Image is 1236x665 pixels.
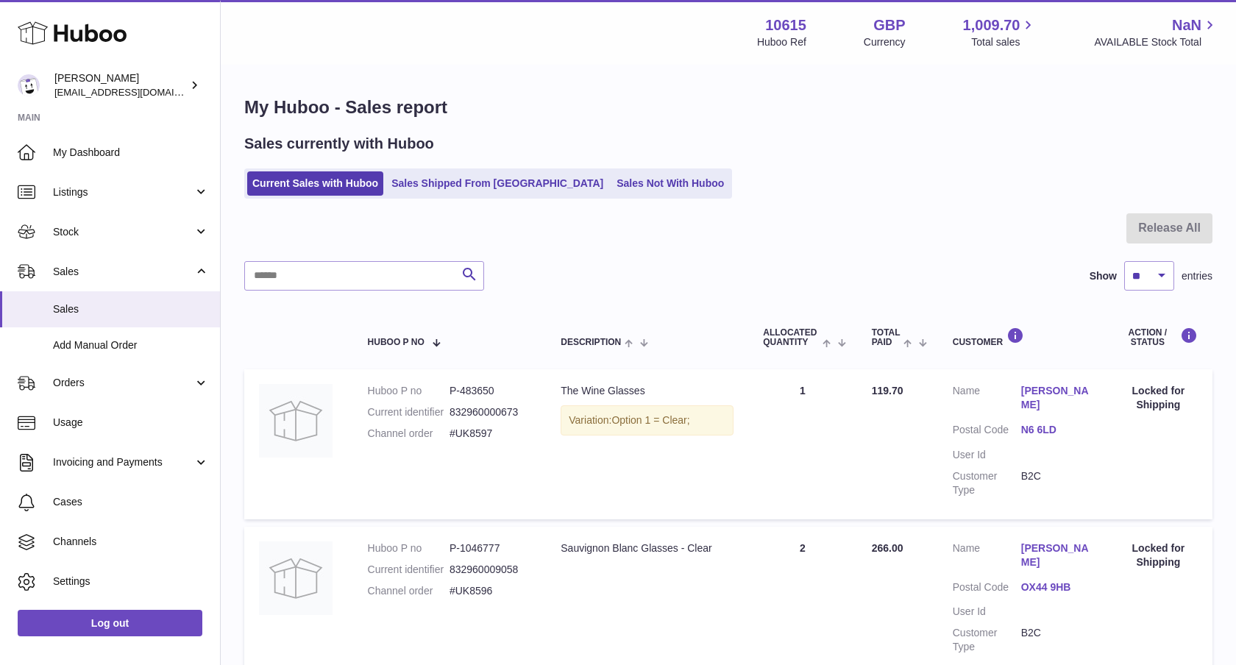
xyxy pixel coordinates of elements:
span: 119.70 [872,385,903,396]
dt: User Id [953,448,1021,462]
a: [PERSON_NAME] [1021,541,1090,569]
span: Channels [53,535,209,549]
dt: Postal Code [953,580,1021,598]
dd: P-483650 [450,384,531,398]
span: entries [1182,269,1212,283]
a: Sales Shipped From [GEOGRAPHIC_DATA] [386,171,608,196]
h1: My Huboo - Sales report [244,96,1212,119]
span: [EMAIL_ADDRESS][DOMAIN_NAME] [54,86,216,98]
dd: #UK8596 [450,584,531,598]
span: Sales [53,265,193,279]
a: Sales Not With Huboo [611,171,729,196]
a: Log out [18,610,202,636]
span: 266.00 [872,542,903,554]
div: Locked for Shipping [1119,384,1198,412]
dd: B2C [1021,626,1090,654]
div: Currency [864,35,906,49]
dt: Name [953,384,1021,416]
span: Description [561,338,621,347]
dt: Customer Type [953,626,1021,654]
span: Cases [53,495,209,509]
span: Sales [53,302,209,316]
h2: Sales currently with Huboo [244,134,434,154]
span: AVAILABLE Stock Total [1094,35,1218,49]
dt: Customer Type [953,469,1021,497]
span: Listings [53,185,193,199]
strong: GBP [873,15,905,35]
a: [PERSON_NAME] [1021,384,1090,412]
span: My Dashboard [53,146,209,160]
span: Total sales [971,35,1037,49]
span: 1,009.70 [963,15,1020,35]
dt: Name [953,541,1021,573]
dt: Channel order [368,427,450,441]
dt: Current identifier [368,563,450,577]
span: Total paid [872,328,901,347]
div: Customer [953,327,1090,347]
dt: Channel order [368,584,450,598]
span: Usage [53,416,209,430]
div: [PERSON_NAME] [54,71,187,99]
dd: 832960000673 [450,405,531,419]
a: OX44 9HB [1021,580,1090,594]
img: no-photo.jpg [259,384,333,458]
dt: Postal Code [953,423,1021,441]
span: Settings [53,575,209,588]
a: NaN AVAILABLE Stock Total [1094,15,1218,49]
a: N6 6LD [1021,423,1090,437]
dt: Huboo P no [368,541,450,555]
strong: 10615 [765,15,806,35]
span: NaN [1172,15,1201,35]
img: no-photo.jpg [259,541,333,615]
div: Variation: [561,405,734,435]
a: 1,009.70 Total sales [963,15,1037,49]
dt: User Id [953,605,1021,619]
dt: Huboo P no [368,384,450,398]
span: Stock [53,225,193,239]
dd: 832960009058 [450,563,531,577]
span: Add Manual Order [53,338,209,352]
span: Huboo P no [368,338,425,347]
dd: B2C [1021,469,1090,497]
span: ALLOCATED Quantity [763,328,819,347]
img: fulfillment@fable.com [18,74,40,96]
span: Option 1 = Clear; [611,414,689,426]
div: Huboo Ref [757,35,806,49]
dd: #UK8597 [450,427,531,441]
label: Show [1090,269,1117,283]
div: Sauvignon Blanc Glasses - Clear [561,541,734,555]
a: Current Sales with Huboo [247,171,383,196]
span: Orders [53,376,193,390]
div: Action / Status [1119,327,1198,347]
dt: Current identifier [368,405,450,419]
span: Invoicing and Payments [53,455,193,469]
dd: P-1046777 [450,541,531,555]
td: 1 [748,369,856,519]
div: The Wine Glasses [561,384,734,398]
div: Locked for Shipping [1119,541,1198,569]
